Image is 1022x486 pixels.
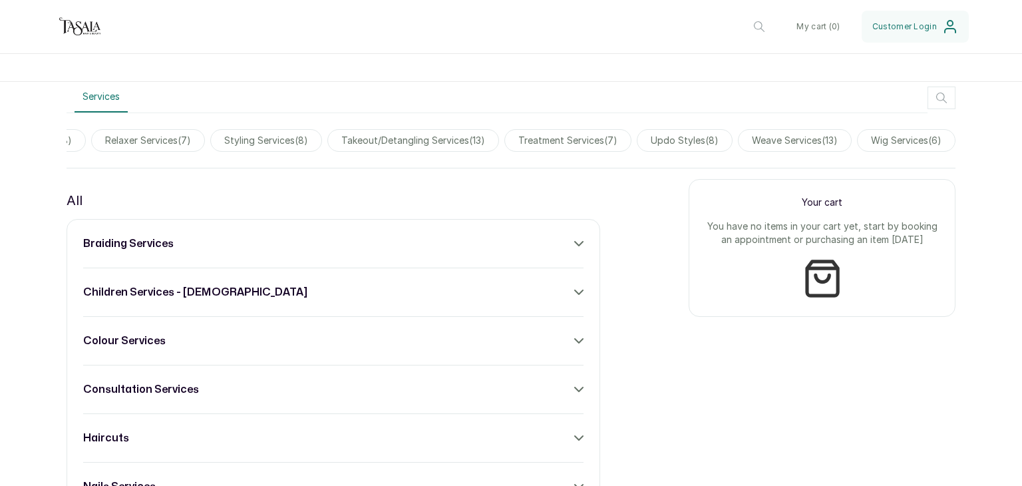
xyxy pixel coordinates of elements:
[67,190,83,211] p: All
[857,129,955,152] span: wig services(6)
[786,11,850,43] button: My cart (0)
[91,129,205,152] span: relaxer services(7)
[83,284,307,300] h3: children services - [DEMOGRAPHIC_DATA]
[53,13,106,40] img: business logo
[75,82,128,113] button: Services
[705,196,939,209] p: Your cart
[327,129,499,152] span: takeout/detangling services(13)
[705,220,939,246] p: You have no items in your cart yet, start by booking an appointment or purchasing an item [DATE]
[862,11,969,43] button: Customer Login
[83,430,129,446] h3: haircuts
[83,381,199,397] h3: consultation services
[83,236,174,252] h3: braiding services
[504,129,631,152] span: treatment services(7)
[637,129,733,152] span: updo styles(8)
[738,129,852,152] span: weave services(13)
[210,129,322,152] span: styling services(8)
[872,21,937,32] span: Customer Login
[83,333,166,349] h3: colour services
